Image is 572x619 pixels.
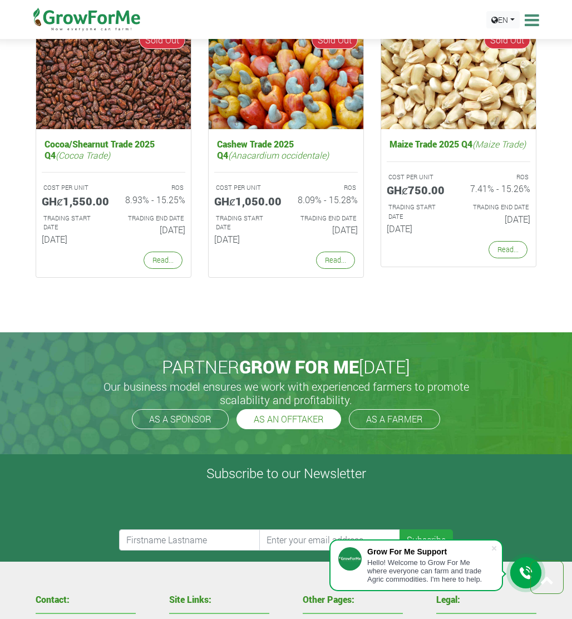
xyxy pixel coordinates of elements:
img: growforme image [381,26,536,130]
h5: Maize Trade 2025 Q4 [387,136,530,152]
p: Estimated Trading End Date [469,203,529,212]
h2: PARTNER [DATE] [32,356,540,377]
p: ROS [469,173,529,182]
h4: Subscribe to our Newsletter [14,465,558,482]
iframe: reCAPTCHA [119,486,288,529]
a: EN [486,11,520,28]
input: Enter your email address [259,529,401,551]
a: AS AN OFFTAKER [236,409,341,429]
p: Estimated Trading End Date [124,214,184,223]
h6: [DATE] [387,223,450,234]
img: growforme image [36,26,191,130]
a: Read... [144,252,183,269]
p: Estimated Trading Start Date [388,203,448,222]
h6: [DATE] [42,234,105,244]
h5: Cocoa/Shearnut Trade 2025 Q4 [42,136,185,163]
button: Subscribe [400,529,453,551]
i: (Anacardium occidentale) [228,149,329,161]
h5: GHȼ1,550.00 [42,194,105,208]
a: Read... [489,241,527,258]
input: Firstname Lastname [119,529,260,551]
h6: [DATE] [122,224,185,235]
p: Estimated Trading End Date [296,214,356,223]
img: growforme image [209,26,363,130]
span: Sold Out [484,31,530,49]
h4: Contact: [36,595,136,604]
a: AS A SPONSOR [132,409,229,429]
h4: Site Links: [169,595,269,604]
h4: Legal: [436,595,536,604]
p: COST PER UNIT [43,183,103,193]
h6: 8.09% - 15.28% [294,194,358,205]
h4: Other Pages: [303,595,403,604]
h6: 7.41% - 15.26% [467,183,530,194]
h5: Cashew Trade 2025 Q4 [214,136,358,163]
p: COST PER UNIT [216,183,276,193]
h5: GHȼ750.00 [387,183,450,196]
h6: [DATE] [294,224,358,235]
p: ROS [296,183,356,193]
i: (Maize Trade) [472,138,526,150]
p: Estimated Trading Start Date [216,214,276,233]
h5: GHȼ1,050.00 [214,194,278,208]
a: Read... [316,252,355,269]
p: ROS [124,183,184,193]
h5: Our business model ensures we work with experienced farmers to promote scalability and profitabil... [91,380,481,406]
h6: [DATE] [214,234,278,244]
p: COST PER UNIT [388,173,448,182]
span: Sold Out [139,31,185,49]
span: Sold Out [312,31,358,49]
div: Grow For Me Support [367,547,491,556]
div: Hello! Welcome to Grow For Me where everyone can farm and trade Agric commodities. I'm here to help. [367,558,491,583]
p: Estimated Trading Start Date [43,214,103,233]
span: GROW FOR ME [239,355,359,379]
h6: [DATE] [467,214,530,224]
h6: 8.93% - 15.25% [122,194,185,205]
i: (Cocoa Trade) [56,149,110,161]
a: AS A FARMER [349,409,440,429]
